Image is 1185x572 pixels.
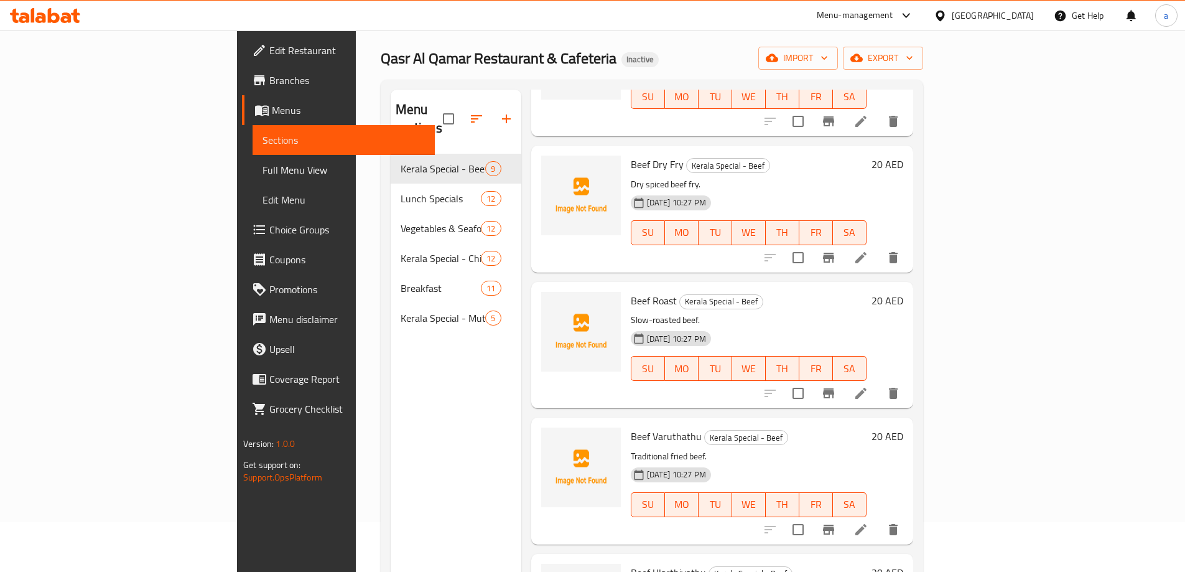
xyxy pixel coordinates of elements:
[401,221,481,236] div: Vegetables & Seafood
[491,104,521,134] button: Add section
[391,213,521,243] div: Vegetables & Seafood12
[636,360,660,378] span: SU
[665,356,699,381] button: MO
[269,43,425,58] span: Edit Restaurant
[804,495,828,513] span: FR
[242,35,435,65] a: Edit Restaurant
[541,292,621,372] img: Beef Roast
[771,495,794,513] span: TH
[768,50,828,66] span: import
[276,436,295,452] span: 1.0.0
[771,88,794,106] span: TH
[732,356,766,381] button: WE
[766,492,799,517] button: TH
[665,492,699,517] button: MO
[401,251,481,266] span: Kerala Special - Chicken
[381,44,616,72] span: Qasr Al Qamar Restaurant & Cafeteria
[242,65,435,95] a: Branches
[804,223,828,241] span: FR
[401,281,481,296] span: Breakfast
[621,52,659,67] div: Inactive
[269,73,425,88] span: Branches
[853,386,868,401] a: Edit menu item
[838,223,862,241] span: SA
[481,281,501,296] div: items
[541,428,621,507] img: Beef Varuthathu
[732,220,766,245] button: WE
[242,245,435,274] a: Coupons
[833,356,867,381] button: SA
[391,303,521,333] div: Kerala Special - Mutton5
[679,294,763,309] div: Kerala Special - Beef
[785,517,811,543] span: Select to update
[878,515,908,545] button: delete
[243,469,322,485] a: Support.OpsPlatform
[833,220,867,245] button: SA
[242,394,435,424] a: Grocery Checklist
[269,401,425,416] span: Grocery Checklist
[817,8,893,23] div: Menu-management
[401,191,481,206] span: Lunch Specials
[686,158,770,173] div: Kerala Special - Beef
[871,292,903,309] h6: 20 AED
[631,155,684,174] span: Beef Dry Fry
[243,457,300,473] span: Get support on:
[878,378,908,408] button: delete
[799,492,833,517] button: FR
[391,154,521,184] div: Kerala Special - Beef9
[631,312,867,328] p: Slow-roasted beef.
[737,495,761,513] span: WE
[269,222,425,237] span: Choice Groups
[878,106,908,136] button: delete
[242,364,435,394] a: Coverage Report
[670,223,694,241] span: MO
[401,161,486,176] span: Kerala Special - Beef
[871,156,903,173] h6: 20 AED
[732,84,766,109] button: WE
[462,104,491,134] span: Sort sections
[699,492,732,517] button: TU
[636,495,660,513] span: SU
[665,84,699,109] button: MO
[481,283,500,294] span: 11
[486,163,500,175] span: 9
[269,342,425,357] span: Upsell
[766,84,799,109] button: TH
[699,84,732,109] button: TU
[485,161,501,176] div: items
[704,88,727,106] span: TU
[541,156,621,235] img: Beef Dry Fry
[732,492,766,517] button: WE
[699,356,732,381] button: TU
[853,114,868,129] a: Edit menu item
[665,220,699,245] button: MO
[804,360,828,378] span: FR
[785,108,811,134] span: Select to update
[804,88,828,106] span: FR
[838,88,862,106] span: SA
[952,9,1034,22] div: [GEOGRAPHIC_DATA]
[631,356,665,381] button: SU
[799,220,833,245] button: FR
[853,50,913,66] span: export
[242,215,435,245] a: Choice Groups
[737,88,761,106] span: WE
[758,47,838,70] button: import
[631,291,677,310] span: Beef Roast
[242,304,435,334] a: Menu disclaimer
[242,274,435,304] a: Promotions
[838,495,862,513] span: SA
[481,191,501,206] div: items
[242,334,435,364] a: Upsell
[263,133,425,148] span: Sections
[687,159,769,173] span: Kerala Special - Beef
[704,223,727,241] span: TU
[871,428,903,445] h6: 20 AED
[391,184,521,213] div: Lunch Specials12
[263,162,425,177] span: Full Menu View
[391,273,521,303] div: Breakfast11
[631,449,867,464] p: Traditional fried beef.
